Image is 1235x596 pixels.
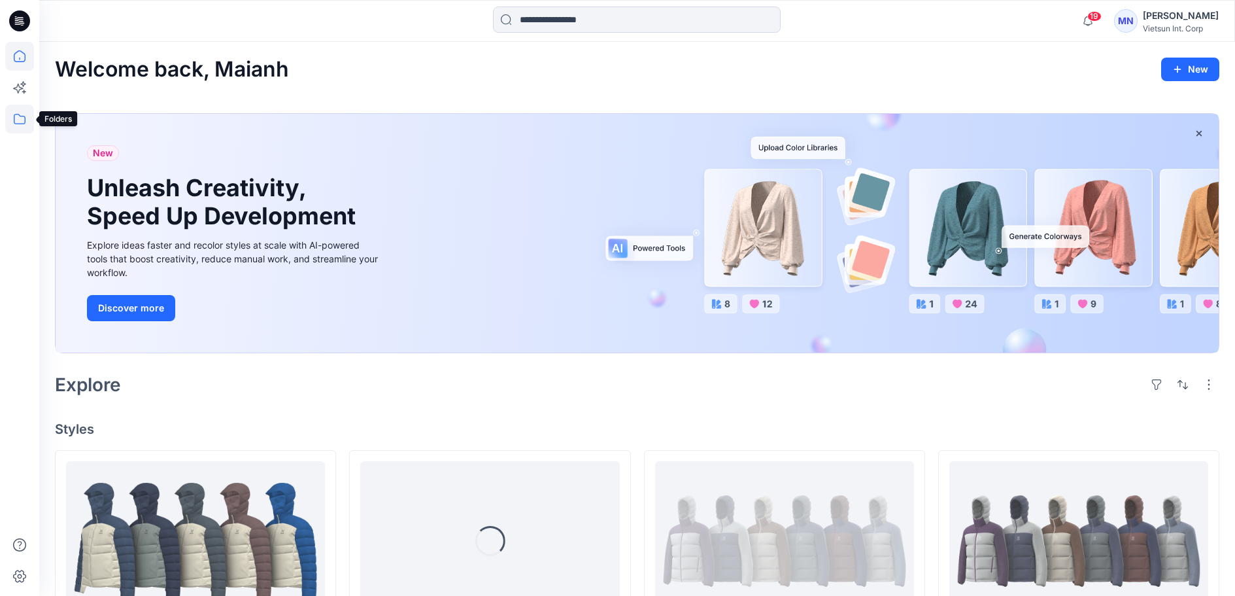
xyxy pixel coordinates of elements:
h2: Welcome back, Maianh [55,58,289,82]
span: New [93,145,113,161]
a: Discover more [87,295,381,321]
button: Discover more [87,295,175,321]
span: 19 [1087,11,1102,22]
div: MN [1114,9,1138,33]
h1: Unleash Creativity, Speed Up Development [87,174,362,230]
div: Vietsun Int. Corp [1143,24,1219,33]
h2: Explore [55,374,121,395]
div: Explore ideas faster and recolor styles at scale with AI-powered tools that boost creativity, red... [87,238,381,279]
button: New [1161,58,1219,81]
div: [PERSON_NAME] [1143,8,1219,24]
h4: Styles [55,421,1219,437]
